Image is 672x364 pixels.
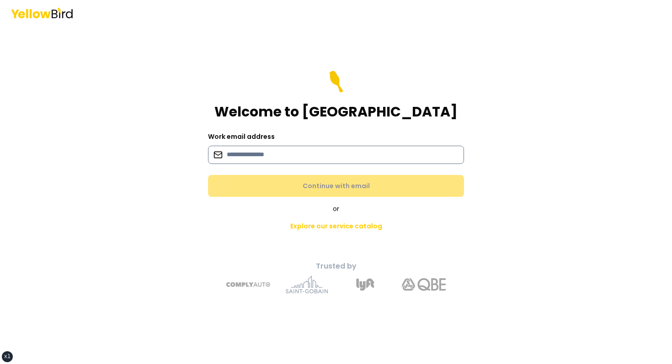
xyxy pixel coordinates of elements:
p: Trusted by [175,261,497,272]
label: Work email address [208,132,275,141]
div: xl [4,353,11,360]
span: or [333,204,339,213]
h1: Welcome to [GEOGRAPHIC_DATA] [214,104,458,120]
a: Explore our service catalog [283,217,389,235]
